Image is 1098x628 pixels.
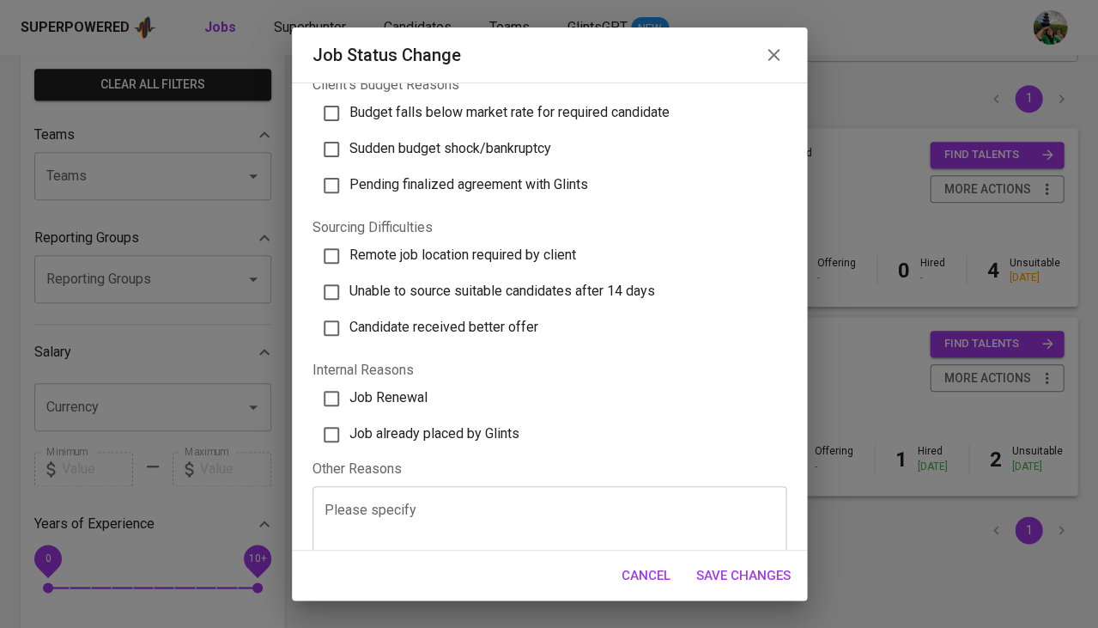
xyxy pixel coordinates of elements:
p: Client's Budget Reasons [312,75,786,95]
button: Cancel [612,558,680,594]
span: Sudden budget shock/bankruptcy [349,140,551,156]
h6: Job status change [312,41,461,69]
button: Save Changes [687,558,800,594]
span: Candidate received better offer [349,319,538,335]
span: Job Renewal [349,389,428,405]
span: Save Changes [696,564,791,587]
span: Budget falls below market rate for required candidate [349,104,670,120]
span: Pending finalized agreement with Glints [349,176,588,192]
span: Remote job location required by client [349,247,576,263]
div: Other Reasons [312,460,786,479]
span: Cancel [622,564,670,587]
span: Unable to source suitable candidates after 14 days [349,283,655,299]
p: Sourcing Difficulties [312,217,786,238]
span: Job already placed by Glints [349,425,519,442]
p: Internal Reasons [312,360,786,381]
